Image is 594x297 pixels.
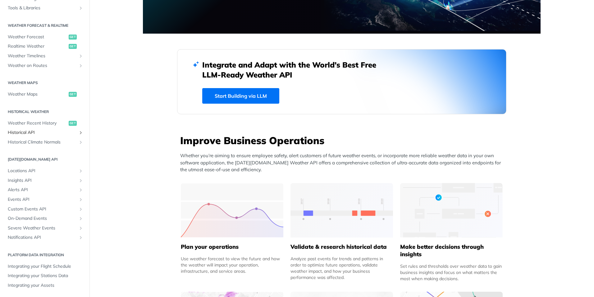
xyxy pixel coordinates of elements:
[8,91,67,97] span: Weather Maps
[5,80,85,86] h2: Weather Maps
[8,177,77,184] span: Insights API
[8,139,77,145] span: Historical Climate Normals
[78,207,83,212] button: Show subpages for Custom Events API
[5,23,85,28] h2: Weather Forecast & realtime
[8,187,77,193] span: Alerts API
[5,119,85,128] a: Weather Recent Historyget
[202,88,279,104] a: Start Building via LLM
[8,43,67,49] span: Realtime Weather
[78,54,83,59] button: Show subpages for Weather Timelines
[5,176,85,185] a: Insights APIShow subpages for Insights API
[8,215,77,222] span: On-Demand Events
[78,178,83,183] button: Show subpages for Insights API
[5,138,85,147] a: Historical Climate NormalsShow subpages for Historical Climate Normals
[290,243,393,251] h5: Validate & research historical data
[78,130,83,135] button: Show subpages for Historical API
[5,271,85,280] a: Integrating your Stations Data
[181,256,283,274] div: Use weather forecast to view the future and how the weather will impact your operation, infrastru...
[5,128,85,137] a: Historical APIShow subpages for Historical API
[180,152,506,173] p: Whether you’re aiming to ensure employee safety, alert customers of future weather events, or inc...
[5,109,85,115] h2: Historical Weather
[69,35,77,40] span: get
[5,3,85,13] a: Tools & LibrariesShow subpages for Tools & Libraries
[8,63,77,69] span: Weather on Routes
[78,6,83,11] button: Show subpages for Tools & Libraries
[5,195,85,204] a: Events APIShow subpages for Events API
[400,243,503,258] h5: Make better decisions through insights
[5,262,85,271] a: Integrating your Flight Schedule
[69,44,77,49] span: get
[8,5,77,11] span: Tools & Libraries
[78,63,83,68] button: Show subpages for Weather on Routes
[69,92,77,97] span: get
[5,157,85,162] h2: [DATE][DOMAIN_NAME] API
[8,206,77,212] span: Custom Events API
[181,243,283,251] h5: Plan your operations
[78,226,83,231] button: Show subpages for Severe Weather Events
[8,168,77,174] span: Locations API
[5,42,85,51] a: Realtime Weatherget
[5,32,85,42] a: Weather Forecastget
[5,233,85,242] a: Notifications APIShow subpages for Notifications API
[78,216,83,221] button: Show subpages for On-Demand Events
[78,140,83,145] button: Show subpages for Historical Climate Normals
[5,205,85,214] a: Custom Events APIShow subpages for Custom Events API
[8,196,77,203] span: Events API
[180,134,506,147] h3: Improve Business Operations
[78,197,83,202] button: Show subpages for Events API
[5,51,85,61] a: Weather TimelinesShow subpages for Weather Timelines
[8,34,67,40] span: Weather Forecast
[78,168,83,173] button: Show subpages for Locations API
[69,121,77,126] span: get
[8,130,77,136] span: Historical API
[5,166,85,176] a: Locations APIShow subpages for Locations API
[181,183,283,238] img: 39565e8-group-4962x.svg
[202,60,386,80] h2: Integrate and Adapt with the World’s Best Free LLM-Ready Weather API
[8,273,83,279] span: Integrating your Stations Data
[5,281,85,290] a: Integrating your Assets
[8,234,77,241] span: Notifications API
[8,53,77,59] span: Weather Timelines
[5,90,85,99] a: Weather Mapsget
[8,263,83,270] span: Integrating your Flight Schedule
[400,183,503,238] img: a22d113-group-496-32x.svg
[5,61,85,70] a: Weather on RoutesShow subpages for Weather on Routes
[290,256,393,280] div: Analyze past events for trends and patterns in order to optimize future operations, validate weat...
[8,120,67,126] span: Weather Recent History
[5,252,85,258] h2: Platform DATA integration
[290,183,393,238] img: 13d7ca0-group-496-2.svg
[78,235,83,240] button: Show subpages for Notifications API
[5,224,85,233] a: Severe Weather EventsShow subpages for Severe Weather Events
[78,187,83,192] button: Show subpages for Alerts API
[5,214,85,223] a: On-Demand EventsShow subpages for On-Demand Events
[5,185,85,195] a: Alerts APIShow subpages for Alerts API
[400,263,503,282] div: Set rules and thresholds over weather data to gain business insights and focus on what matters th...
[8,225,77,231] span: Severe Weather Events
[8,282,83,289] span: Integrating your Assets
